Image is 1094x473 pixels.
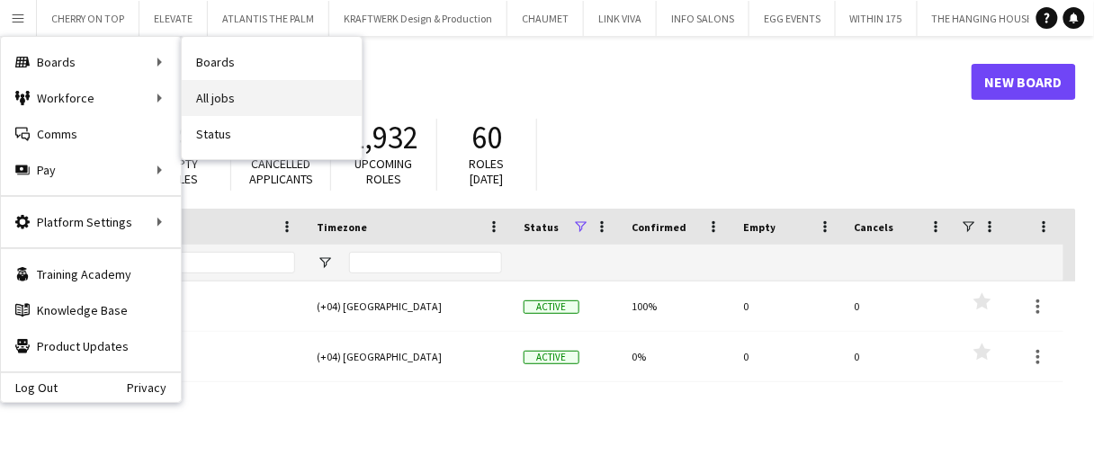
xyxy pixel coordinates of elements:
div: 100% [621,281,732,331]
div: 0 [844,332,955,381]
a: All jobs [182,80,362,116]
a: Log Out [1,380,58,395]
div: 0% [621,332,732,381]
div: Platform Settings [1,204,181,240]
span: Upcoming roles [355,156,413,187]
div: (+04) [GEOGRAPHIC_DATA] [306,281,513,331]
a: Training Academy [1,256,181,292]
div: 0 [844,281,955,331]
button: WITHIN 175 [836,1,918,36]
span: Roles [DATE] [470,156,505,187]
button: ATLANTIS THE PALM [208,1,329,36]
span: 1,932 [349,118,418,157]
button: CHERRY ON TOP [37,1,139,36]
span: Timezone [317,220,367,234]
span: 60 [471,118,502,157]
a: Knowledge Base [1,292,181,328]
span: Cancels [855,220,894,234]
a: Boards [182,44,362,80]
div: Pay [1,152,181,188]
button: THE HANGING HOUSE [918,1,1048,36]
span: Active [524,351,579,364]
div: Boards [1,44,181,80]
a: Status [182,116,362,152]
input: Board name Filter Input [75,252,295,273]
button: EGG EVENTS [749,1,836,36]
div: Workforce [1,80,181,116]
span: Status [524,220,559,234]
button: CHAUMET [507,1,584,36]
button: INFO SALONS [657,1,749,36]
a: New Board [972,64,1076,100]
input: Timezone Filter Input [349,252,502,273]
span: Active [524,300,579,314]
a: Privacy [127,380,181,395]
a: Product Updates [1,328,181,364]
span: Cancelled applicants [249,156,313,187]
button: ELEVATE [139,1,208,36]
div: 0 [732,281,844,331]
div: (+04) [GEOGRAPHIC_DATA] [306,332,513,381]
div: 0 [732,332,844,381]
span: Confirmed [632,220,686,234]
button: LINK VIVA [584,1,657,36]
span: Empty [743,220,776,234]
h1: Boards [31,68,972,95]
a: Comms [1,116,181,152]
button: Open Filter Menu [317,254,333,271]
button: KRAFTWERK Design & Production [329,1,507,36]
